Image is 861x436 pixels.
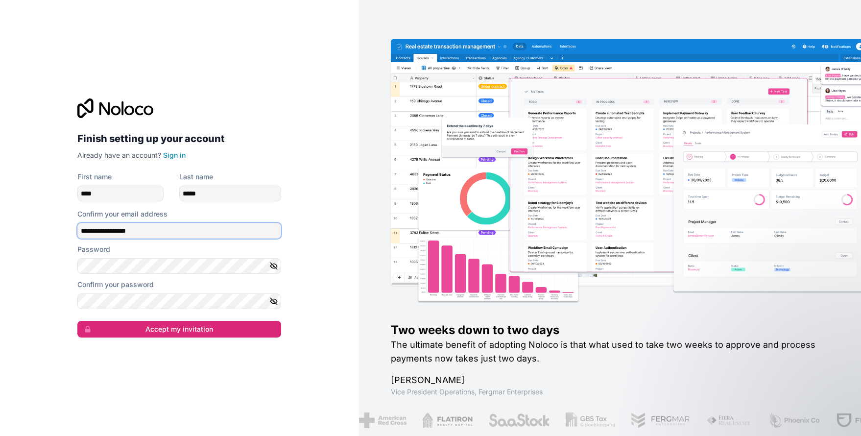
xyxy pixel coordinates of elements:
img: /assets/american-red-cross-BAupjrZR.png [358,412,405,428]
label: Password [77,244,110,254]
img: /assets/gbstax-C-GtDUiK.png [564,412,614,428]
img: /assets/saastock-C6Zbiodz.png [487,412,549,428]
h2: The ultimate benefit of adopting Noloco is that what used to take two weeks to approve and proces... [391,338,830,365]
label: Last name [179,172,213,182]
input: family-name [179,186,281,201]
label: Confirm your password [77,280,154,290]
label: First name [77,172,112,182]
h1: Vice President Operations , Fergmar Enterprises [391,387,830,397]
h2: Finish setting up your account [77,130,281,147]
label: Confirm your email address [77,209,167,219]
input: given-name [77,186,164,201]
input: Email address [77,223,281,239]
img: /assets/fergmar-CudnrXN5.png [630,412,690,428]
input: Password [77,258,281,274]
h1: [PERSON_NAME] [391,373,830,387]
span: Already have an account? [77,151,161,159]
iframe: Intercom notifications message [665,363,861,431]
input: Confirm password [77,293,281,309]
img: /assets/flatiron-C8eUkumj.png [421,412,472,428]
button: Accept my invitation [77,321,281,338]
h1: Two weeks down to two days [391,322,830,338]
a: Sign in [163,151,186,159]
